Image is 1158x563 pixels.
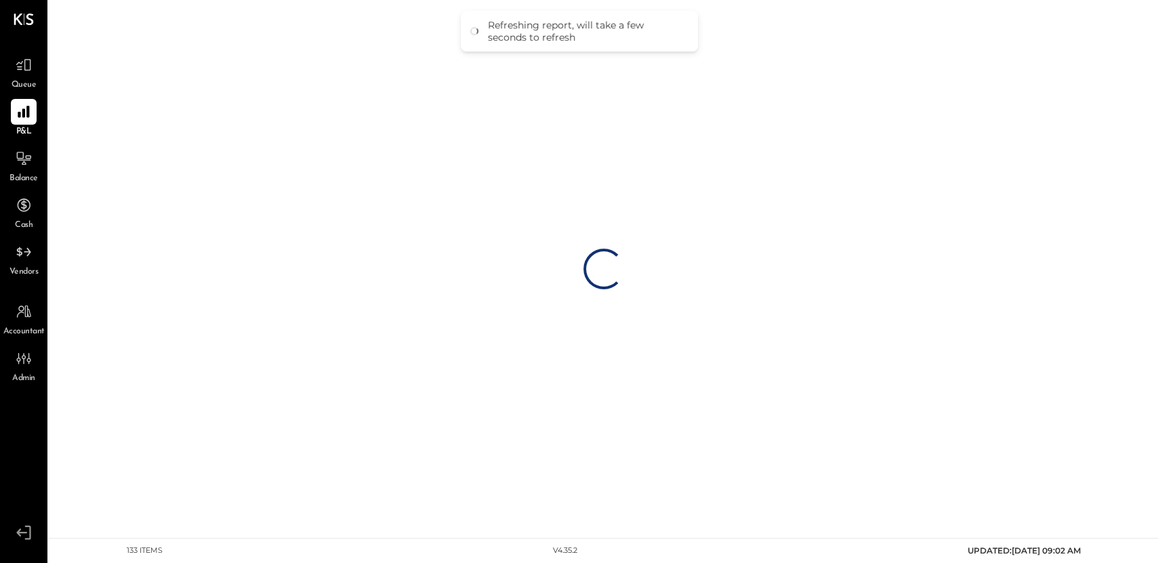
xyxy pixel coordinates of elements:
span: Cash [15,220,33,232]
a: Accountant [1,299,47,338]
a: Balance [1,146,47,185]
div: 133 items [127,545,163,556]
span: Vendors [9,266,39,278]
div: v 4.35.2 [553,545,577,556]
a: Admin [1,346,47,385]
span: Accountant [3,326,45,338]
span: Balance [9,173,38,185]
a: Vendors [1,239,47,278]
div: Refreshing report, will take a few seconds to refresh [488,19,684,43]
a: P&L [1,99,47,138]
span: UPDATED: [DATE] 09:02 AM [968,545,1081,556]
a: Queue [1,52,47,91]
a: Cash [1,192,47,232]
span: P&L [16,126,32,138]
span: Queue [12,79,37,91]
span: Admin [12,373,35,385]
